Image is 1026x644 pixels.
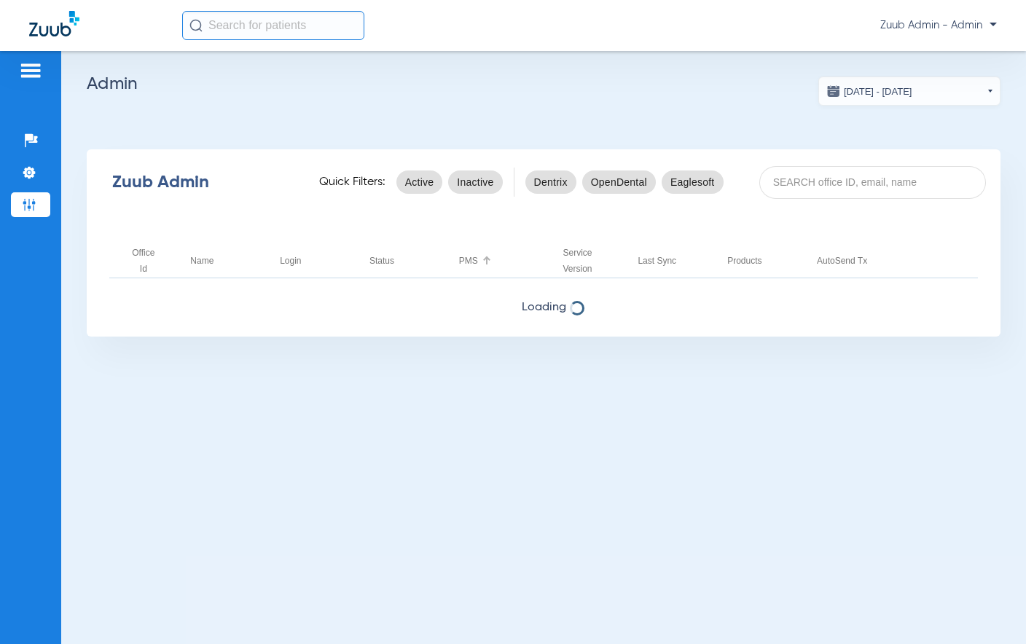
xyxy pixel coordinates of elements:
[817,253,867,269] div: AutoSend Tx
[280,253,351,269] div: Login
[638,253,709,269] div: Last Sync
[817,253,888,269] div: AutoSend Tx
[727,253,799,269] div: Products
[87,300,1000,315] span: Loading
[759,166,986,199] input: SEARCH office ID, email, name
[190,253,262,269] div: Name
[19,62,42,79] img: hamburger-icon
[525,168,724,197] mat-chip-listbox: pms-filters
[29,11,79,36] img: Zuub Logo
[182,11,364,40] input: Search for patients
[457,175,493,189] span: Inactive
[87,76,1000,91] h2: Admin
[405,175,434,189] span: Active
[818,76,1000,106] button: [DATE] - [DATE]
[369,253,441,269] div: Status
[459,253,530,269] div: PMS
[112,175,294,189] div: Zuub Admin
[189,19,203,32] img: Search Icon
[128,245,159,277] div: Office Id
[534,175,568,189] span: Dentrix
[128,245,172,277] div: Office Id
[826,84,841,98] img: date.svg
[670,175,715,189] span: Eaglesoft
[280,253,301,269] div: Login
[727,253,761,269] div: Products
[319,175,385,189] span: Quick Filters:
[880,18,997,33] span: Zuub Admin - Admin
[190,253,214,269] div: Name
[549,245,620,277] div: Service Version
[369,253,394,269] div: Status
[591,175,647,189] span: OpenDental
[459,253,478,269] div: PMS
[549,245,607,277] div: Service Version
[638,253,676,269] div: Last Sync
[396,168,503,197] mat-chip-listbox: status-filters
